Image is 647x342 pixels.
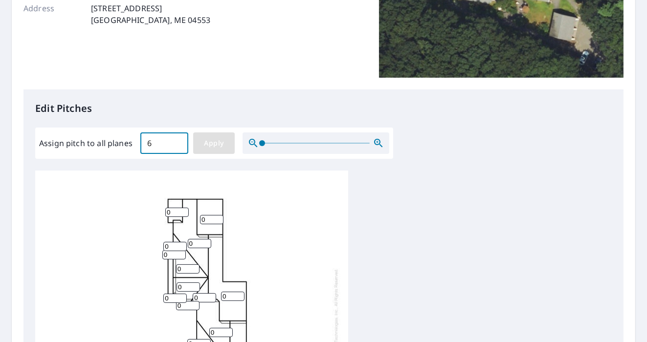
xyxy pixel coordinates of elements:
[193,132,235,154] button: Apply
[91,2,210,26] p: [STREET_ADDRESS] [GEOGRAPHIC_DATA], ME 04553
[23,2,82,26] p: Address
[140,129,188,157] input: 00.0
[39,137,133,149] label: Assign pitch to all planes
[201,137,227,150] span: Apply
[35,101,612,116] p: Edit Pitches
